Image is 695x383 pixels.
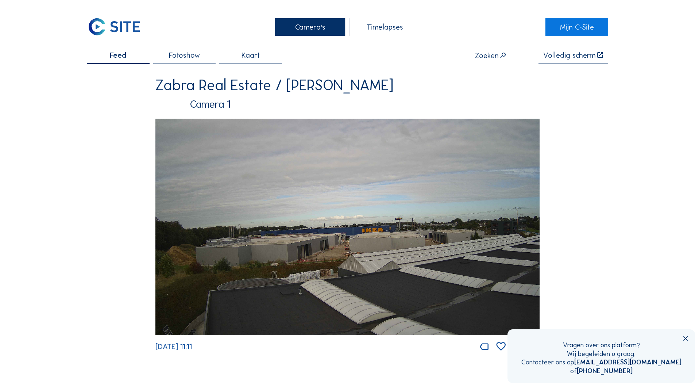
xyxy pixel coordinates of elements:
[577,367,633,375] a: [PHONE_NUMBER]
[521,350,682,359] div: Wij begeleiden u graag.
[87,18,142,36] img: C-SITE Logo
[87,18,149,36] a: C-SITE Logo
[574,358,682,366] a: [EMAIL_ADDRESS][DOMAIN_NAME]
[521,341,682,350] div: Vragen over ons platform?
[350,18,420,36] div: Timelapses
[155,119,540,335] img: Image
[543,51,595,59] div: Volledig scherm
[155,78,540,93] div: Zabra Real Estate / [PERSON_NAME]
[242,51,260,59] span: Kaart
[545,18,608,36] a: Mijn C-Site
[275,18,345,36] div: Camera's
[155,99,540,110] div: Camera 1
[155,342,192,351] span: [DATE] 11:11
[521,358,682,367] div: Contacteer ons op
[110,51,126,59] span: Feed
[521,367,682,376] div: of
